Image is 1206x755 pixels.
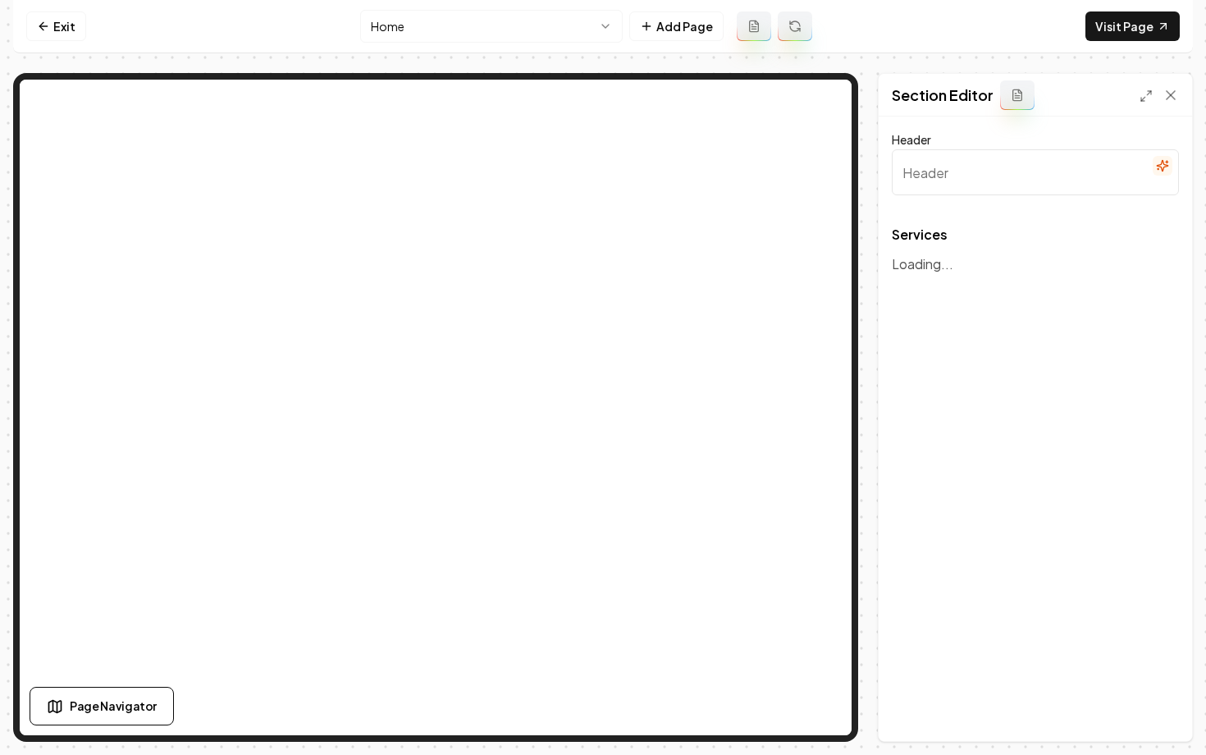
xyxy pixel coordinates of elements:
[892,254,1179,274] p: Loading...
[1000,80,1035,110] button: Add admin section prompt
[30,687,174,725] button: Page Navigator
[892,132,931,147] label: Header
[70,698,157,715] span: Page Navigator
[26,11,86,41] a: Exit
[737,11,771,41] button: Add admin page prompt
[892,149,1179,195] input: Header
[629,11,724,41] button: Add Page
[1085,11,1180,41] a: Visit Page
[892,228,1179,241] span: Services
[778,11,812,41] button: Regenerate page
[892,84,994,107] h2: Section Editor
